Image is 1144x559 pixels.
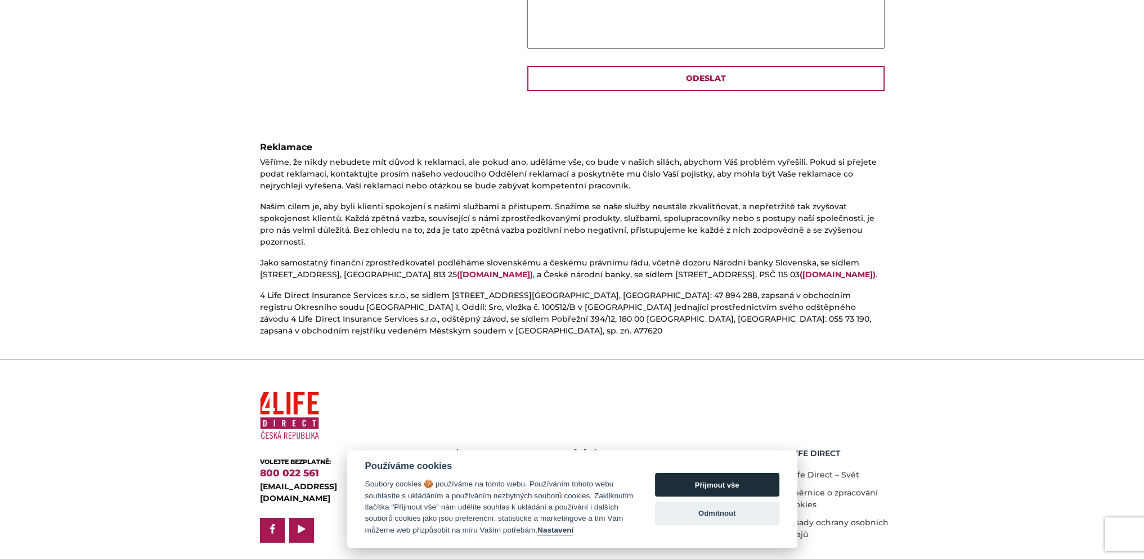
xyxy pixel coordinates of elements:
p: Jako samostatný finanční zprostředkovatel podléháme slovenskému a českému právnímu řádu, včetně d... [260,257,885,281]
a: [EMAIL_ADDRESS][DOMAIN_NAME] [260,481,337,503]
input: Odeslat [527,66,885,91]
a: ([DOMAIN_NAME]) [457,269,533,279]
div: Používáme cookies [365,461,634,472]
a: Zásady ochrany osobních údajů [786,517,889,539]
h5: O nás [439,449,546,458]
a: 4Life Direct – Svět [786,470,859,480]
p: Naším cílem je, aby byli klienti spokojení s našimi službami a přístupem. Snažíme se naše služby ... [260,201,885,248]
p: Věříme, že nikdy nebudete mít důvod k reklamaci, ale pokud ano, uděláme vše, co bude v našich sil... [260,156,885,192]
h5: Pro Klienty [670,449,778,458]
div: Soubory cookies 🍪 používáme na tomto webu. Používáním tohoto webu souhlasíte s ukládáním a použív... [365,479,634,536]
div: VOLEJTE BEZPLATNĚ: [260,457,403,467]
p: 4 Life Direct Insurance Services s.r.o., se sídlem [STREET_ADDRESS][GEOGRAPHIC_DATA], [GEOGRAPHIC... [260,290,885,337]
button: Odmítnout [655,502,779,525]
a: 800 022 561 [260,467,319,479]
button: Přijmout vše [655,473,779,497]
h5: Pojištění [554,449,662,458]
div: Reklamace [260,141,885,154]
a: Směrnice o zpracování cookies [786,488,878,510]
h5: 4LIFE DIRECT [786,449,893,458]
button: Nastavení [537,526,573,535]
img: 4Life Direct Česká republika logo [260,387,319,444]
a: ([DOMAIN_NAME]) [800,269,876,279]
